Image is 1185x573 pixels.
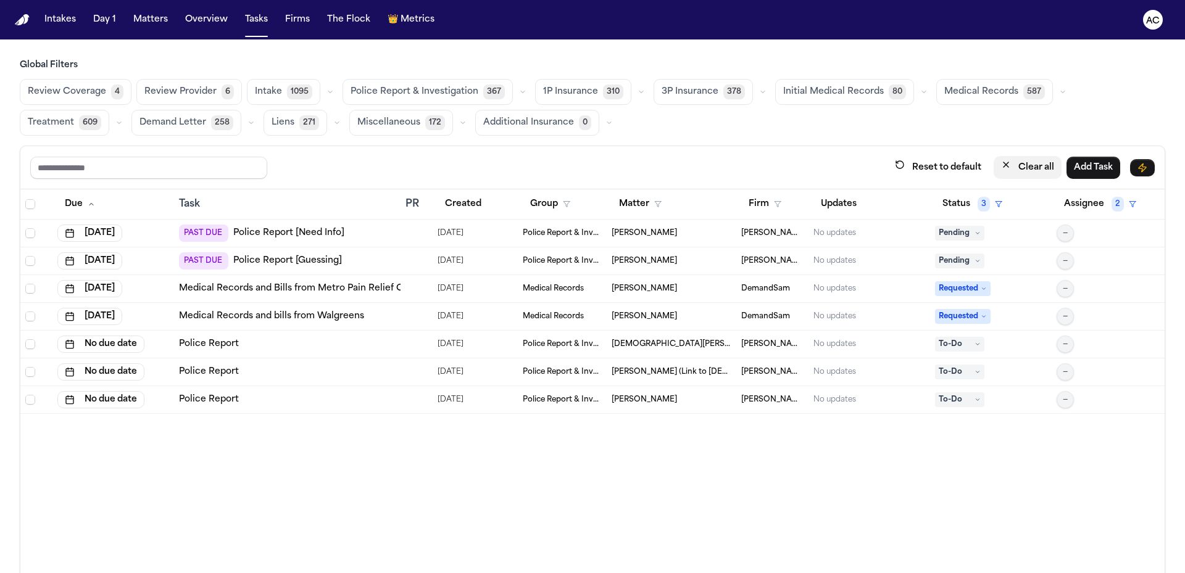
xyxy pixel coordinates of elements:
[654,79,753,105] button: 3P Insurance378
[111,85,123,99] span: 4
[1130,159,1155,176] button: Immediate Task
[255,86,282,98] span: Intake
[287,85,312,99] span: 1095
[579,115,591,130] span: 0
[994,156,1062,179] button: Clear all
[603,85,623,99] span: 310
[264,110,327,136] button: Liens271
[383,9,439,31] button: crownMetrics
[136,79,242,105] button: Review Provider6
[543,86,598,98] span: 1P Insurance
[20,110,109,136] button: Treatment609
[211,115,233,130] span: 258
[222,85,234,99] span: 6
[322,9,375,31] button: The Flock
[889,85,906,99] span: 80
[39,9,81,31] button: Intakes
[343,79,513,105] button: Police Report & Investigation367
[144,86,217,98] span: Review Provider
[475,110,599,136] button: Additional Insurance0
[888,156,989,179] button: Reset to default
[357,117,420,129] span: Miscellaneous
[131,110,241,136] button: Demand Letter258
[483,117,574,129] span: Additional Insurance
[20,59,1165,72] h3: Global Filters
[535,79,631,105] button: 1P Insurance310
[1066,157,1120,179] button: Add Task
[299,115,319,130] span: 271
[15,14,30,26] a: Home
[351,86,478,98] span: Police Report & Investigation
[280,9,315,31] button: Firms
[483,85,505,99] span: 367
[662,86,718,98] span: 3P Insurance
[944,86,1018,98] span: Medical Records
[20,79,131,105] button: Review Coverage4
[15,14,30,26] img: Finch Logo
[139,117,206,129] span: Demand Letter
[79,115,101,130] span: 609
[783,86,884,98] span: Initial Medical Records
[723,85,745,99] span: 378
[180,9,233,31] button: Overview
[88,9,121,31] button: Day 1
[247,79,320,105] button: Intake1095
[28,86,106,98] span: Review Coverage
[272,117,294,129] span: Liens
[775,79,914,105] button: Initial Medical Records80
[57,391,144,408] button: No due date
[425,115,445,130] span: 172
[128,9,173,31] button: Matters
[240,9,273,31] button: Tasks
[349,110,453,136] button: Miscellaneous172
[28,117,74,129] span: Treatment
[1023,85,1045,99] span: 587
[936,79,1053,105] button: Medical Records587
